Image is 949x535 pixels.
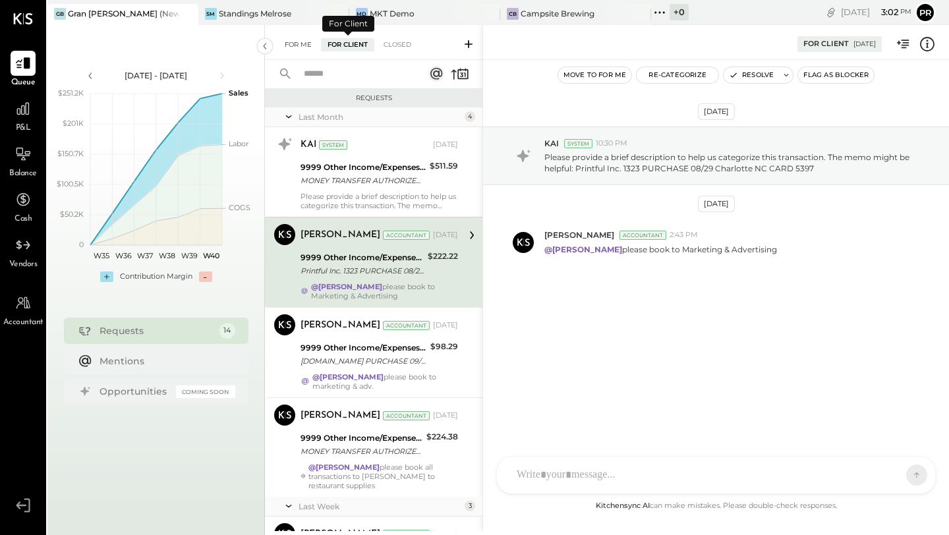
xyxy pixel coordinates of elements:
div: [DATE] [841,6,911,18]
text: Sales [229,88,248,98]
div: Requests [100,324,213,337]
text: $100.5K [57,179,84,188]
div: [PERSON_NAME] [301,409,380,422]
span: 2:43 PM [670,230,698,240]
div: MKT Demo [370,8,415,19]
a: Accountant [1,291,45,329]
div: GB [54,8,66,20]
div: + [100,271,113,282]
div: [PERSON_NAME] [301,229,380,242]
div: For Client [321,38,374,51]
strong: @[PERSON_NAME] [311,282,382,291]
div: [DATE] [698,196,735,212]
div: Opportunities [100,385,169,398]
div: Contribution Margin [120,271,192,282]
strong: @[PERSON_NAME] [308,463,380,472]
div: 9999 Other Income/Expenses:To Be Classified [301,251,424,264]
div: 9999 Other Income/Expenses:To Be Classified [301,432,422,445]
div: [DATE] [698,103,735,120]
div: 14 [219,323,235,339]
text: $50.2K [60,210,84,219]
div: Accountant [383,321,430,330]
text: W38 [159,251,175,260]
div: MD [356,8,368,20]
div: Accountant [383,231,430,240]
a: Balance [1,142,45,180]
span: Cash [14,213,32,225]
text: Labor [229,139,248,148]
text: $150.7K [57,149,84,158]
div: please book all transactions to [PERSON_NAME] to restaurant supplies [308,463,458,490]
div: [DATE] [433,230,458,240]
div: [PERSON_NAME] [301,319,380,332]
div: Requests [272,94,476,103]
span: P&L [16,123,31,134]
div: Standings Melrose [219,8,291,19]
a: Vendors [1,233,45,271]
div: [DATE] [433,320,458,331]
div: For Client [803,39,849,49]
p: please book to Marketing & Advertising [544,244,777,255]
div: CB [507,8,519,20]
text: COGS [229,203,250,212]
div: [DATE] [853,40,876,49]
a: P&L [1,96,45,134]
div: Closed [377,38,418,51]
text: $201K [63,119,84,128]
div: [DOMAIN_NAME] PURCHASE 09/[PHONE_NUMBER] IL CARD 5397 [301,354,426,368]
button: Resolve [724,67,779,83]
span: KAI [544,138,559,149]
div: 9999 Other Income/Expenses:To Be Classified [301,161,426,174]
text: W36 [115,251,131,260]
div: Coming Soon [176,385,235,398]
span: [PERSON_NAME] [544,229,614,240]
div: Gran [PERSON_NAME] (New) [68,8,179,19]
div: KAI [301,138,316,152]
div: MONEY TRANSFER AUTHORIZED ON 09/19 VENMO *[PERSON_NAME] Visa Direct NY S465262824740407 CARD 5397 [301,174,426,187]
div: $98.29 [430,340,458,353]
div: $224.38 [426,430,458,443]
div: 9999 Other Income/Expenses:To Be Classified [301,341,426,354]
div: + 0 [670,4,689,20]
span: Accountant [3,317,43,329]
button: Flag as Blocker [798,67,874,83]
div: For Client [322,16,374,32]
div: For Me [278,38,318,51]
text: W40 [202,251,219,260]
div: Accountant [383,411,430,420]
div: please book to Marketing & Advertising [311,282,458,300]
div: Accountant [619,231,666,240]
div: MONEY TRANSFER AUTHORIZED ON 09/12 VENMO *[PERSON_NAME] Visa Direct NY S305255638582795 CARD 5397 [301,445,422,458]
text: $251.2K [58,88,84,98]
div: Please provide a brief description to help us categorize this transaction. The memo might be help... [301,192,458,210]
text: W39 [181,251,197,260]
div: Campsite Brewing [521,8,594,19]
text: W37 [137,251,153,260]
div: please book to marketing & adv. [312,372,458,391]
div: 4 [465,111,475,122]
div: copy link [824,5,838,19]
div: Last Month [299,111,461,123]
p: Please provide a brief description to help us categorize this transaction. The memo might be help... [544,152,919,174]
div: [DATE] [433,140,458,150]
span: Balance [9,168,37,180]
button: Pr [915,2,936,23]
div: SM [205,8,217,20]
text: W35 [93,251,109,260]
div: Mentions [100,354,229,368]
div: 3 [465,501,475,511]
strong: @[PERSON_NAME] [544,244,622,254]
div: $511.59 [430,159,458,173]
span: 10:30 PM [596,138,627,149]
div: Last Week [299,501,461,512]
div: [DATE] [433,410,458,421]
div: Printful Inc. 1323 PURCHASE 08/29 Charlotte NC CARD 5397 [301,264,424,277]
text: 0 [79,240,84,249]
button: Move to for me [558,67,632,83]
div: $222.22 [428,250,458,263]
div: - [199,271,212,282]
span: Queue [11,77,36,89]
div: System [319,140,347,150]
div: [DATE] - [DATE] [100,70,212,81]
div: System [564,139,592,148]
